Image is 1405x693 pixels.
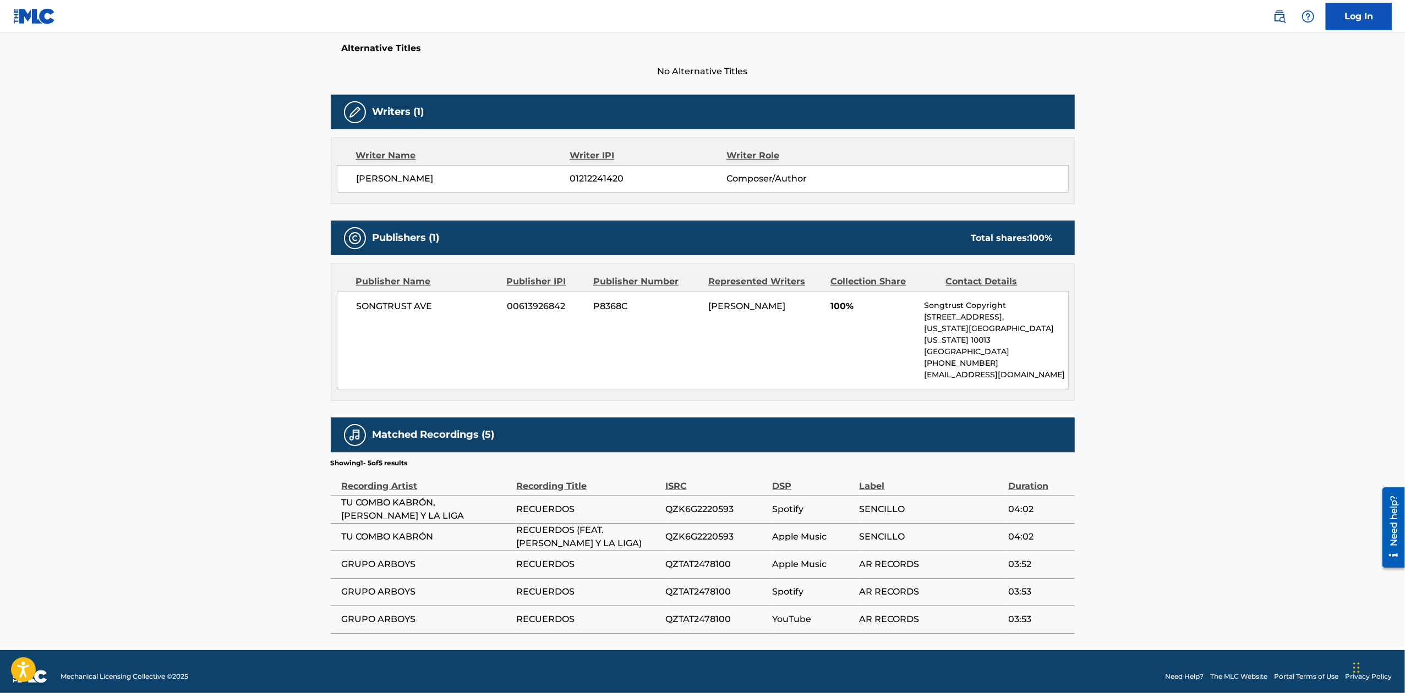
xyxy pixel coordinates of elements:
div: ISRC [665,468,767,493]
div: Collection Share [830,275,937,288]
span: SONGTRUST AVE [357,300,499,313]
img: help [1302,10,1315,23]
div: Writer Name [356,149,570,162]
span: GRUPO ARBOYS [342,585,511,598]
span: Mechanical Licensing Collective © 2025 [61,672,188,681]
span: No Alternative Titles [331,65,1075,78]
span: 01212241420 [570,172,726,185]
span: QZTAT2478100 [665,585,767,598]
p: [STREET_ADDRESS], [924,311,1068,323]
img: Writers [348,106,362,119]
h5: Publishers (1) [373,232,440,244]
span: 03:53 [1008,585,1069,598]
div: Contact Details [946,275,1053,288]
span: TU COMBO KABRÓN [342,530,511,543]
span: 04:02 [1008,503,1069,516]
div: Total shares: [971,232,1053,245]
a: Log In [1326,3,1392,30]
div: Recording Artist [342,468,511,493]
div: DSP [772,468,854,493]
span: RECUERDOS [517,585,660,598]
a: Need Help? [1165,672,1204,681]
span: [PERSON_NAME] [708,301,785,311]
div: Writer IPI [570,149,726,162]
h5: Alternative Titles [342,43,1064,54]
span: RECUERDOS (FEAT. [PERSON_NAME] Y LA LIGA) [517,524,660,550]
span: GRUPO ARBOYS [342,613,511,626]
div: Publisher Number [593,275,700,288]
div: Publisher Name [356,275,499,288]
div: Represented Writers [708,275,822,288]
iframe: Chat Widget [1350,640,1405,693]
div: Help [1297,5,1319,28]
p: [GEOGRAPHIC_DATA] [924,346,1068,358]
h5: Matched Recordings (5) [373,428,495,441]
img: Publishers [348,232,362,245]
span: AR RECORDS [860,613,1003,626]
span: 100% [830,300,916,313]
span: YouTube [772,613,854,626]
span: GRUPO ARBOYS [342,558,511,571]
span: QZK6G2220593 [665,503,767,516]
span: Composer/Author [726,172,869,185]
span: P8368C [593,300,700,313]
span: 100 % [1030,233,1053,243]
div: Publisher IPI [507,275,585,288]
span: QZTAT2478100 [665,558,767,571]
span: 03:52 [1008,558,1069,571]
div: Recording Title [517,468,660,493]
img: MLC Logo [13,8,56,24]
p: Showing 1 - 5 of 5 results [331,458,408,468]
div: Drag [1353,651,1360,684]
span: RECUERDOS [517,613,660,626]
span: TU COMBO KABRÓN,[PERSON_NAME] Y LA LIGA [342,496,511,522]
p: [US_STATE][GEOGRAPHIC_DATA][US_STATE] 10013 [924,323,1068,346]
div: Duration [1008,468,1069,493]
a: The MLC Website [1210,672,1267,681]
span: 04:02 [1008,530,1069,543]
a: Privacy Policy [1345,672,1392,681]
img: Matched Recordings [348,428,362,442]
div: Label [860,468,1003,493]
span: QZTAT2478100 [665,613,767,626]
span: AR RECORDS [860,585,1003,598]
span: Spotify [772,585,854,598]
span: [PERSON_NAME] [357,172,570,185]
img: search [1273,10,1286,23]
h5: Writers (1) [373,106,424,118]
a: Public Search [1269,5,1291,28]
span: AR RECORDS [860,558,1003,571]
span: SENCILLO [860,503,1003,516]
p: Songtrust Copyright [924,300,1068,311]
span: QZK6G2220593 [665,530,767,543]
span: Apple Music [772,558,854,571]
p: [EMAIL_ADDRESS][DOMAIN_NAME] [924,369,1068,381]
p: [PHONE_NUMBER] [924,358,1068,369]
span: RECUERDOS [517,503,660,516]
span: Apple Music [772,530,854,543]
span: SENCILLO [860,530,1003,543]
a: Portal Terms of Use [1274,672,1338,681]
div: Writer Role [726,149,869,162]
span: 00613926842 [507,300,585,313]
iframe: Resource Center [1374,483,1405,572]
span: RECUERDOS [517,558,660,571]
span: 03:53 [1008,613,1069,626]
span: Spotify [772,503,854,516]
